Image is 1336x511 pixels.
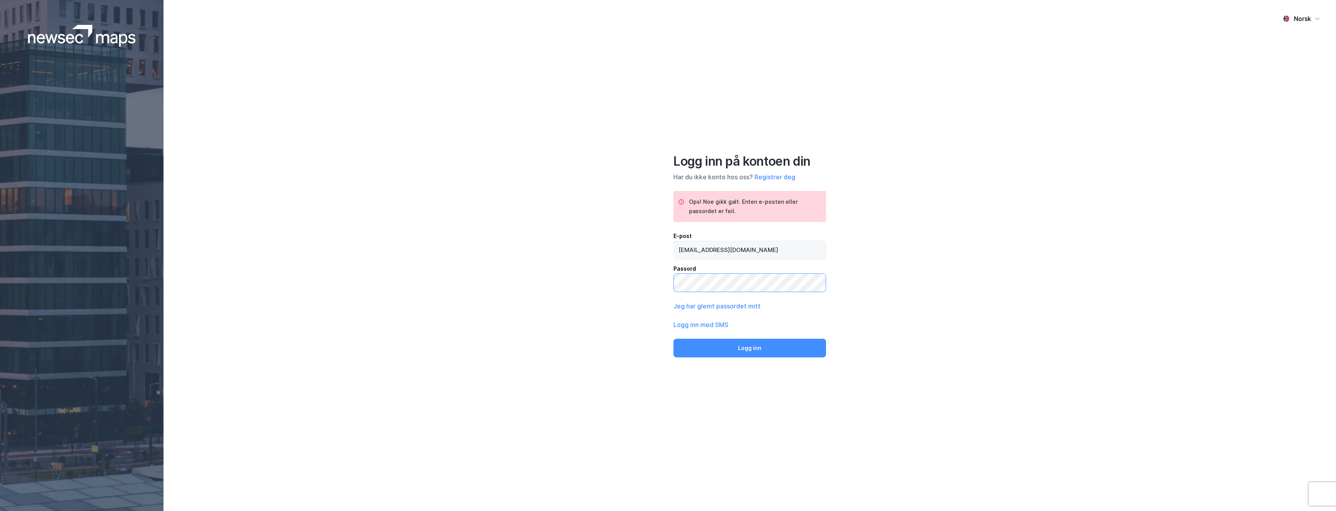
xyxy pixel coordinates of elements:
div: E-post [673,231,826,241]
div: Har du ikke konto hos oss? [673,172,826,182]
button: Jeg har glemt passordet mitt [673,301,761,311]
button: Logg inn [673,339,826,357]
div: Logg inn på kontoen din [673,154,826,169]
img: logoWhite.bf58a803f64e89776f2b079ca2356427.svg [28,25,136,47]
button: Logg inn med SMS [673,320,728,329]
div: Norsk [1294,14,1311,23]
div: Passord [673,264,826,273]
button: Registrer deg [754,172,795,182]
iframe: Chat Widget [1297,474,1336,511]
div: Ops! Noe gikk galt. Enten e-posten eller passordet er feil. [689,197,820,216]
